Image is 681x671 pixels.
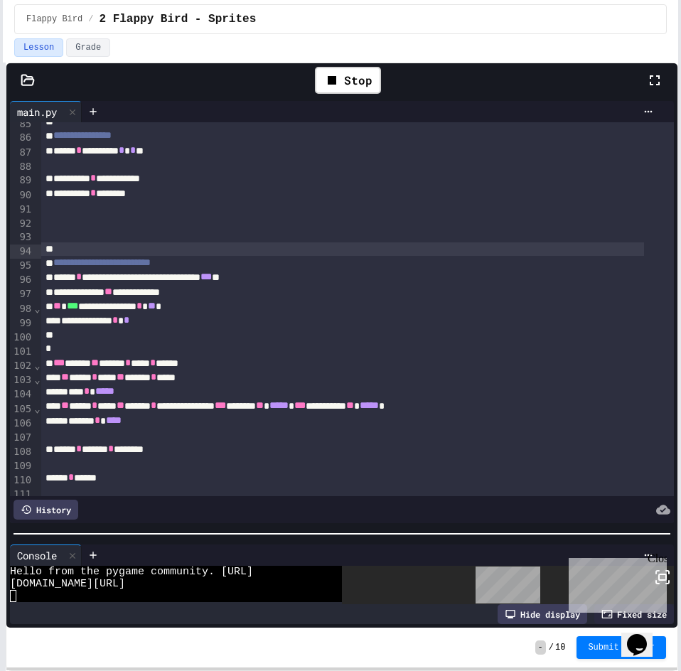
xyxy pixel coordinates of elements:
[10,431,33,445] div: 107
[66,38,110,57] button: Grade
[10,473,33,488] div: 110
[10,302,33,316] div: 98
[14,500,78,520] div: History
[577,636,666,659] button: Submit Answer
[10,230,33,245] div: 93
[33,403,41,414] span: Fold line
[10,373,33,387] div: 103
[10,417,33,431] div: 106
[10,316,33,331] div: 99
[33,360,41,371] span: Fold line
[621,614,667,657] iframe: chat widget
[10,101,82,122] div: main.py
[10,245,33,259] div: 94
[10,544,82,566] div: Console
[10,146,33,160] div: 87
[26,14,82,25] span: Flappy Bird
[10,445,33,459] div: 108
[10,345,33,359] div: 101
[99,11,256,28] span: 2 Flappy Bird - Sprites
[10,548,64,563] div: Console
[588,642,655,653] span: Submit Answer
[10,578,125,590] span: [DOMAIN_NAME][URL]
[10,488,33,502] div: 111
[10,131,33,145] div: 86
[10,217,33,231] div: 92
[10,203,33,217] div: 91
[10,188,33,203] div: 90
[10,160,33,174] div: 88
[33,374,41,385] span: Fold line
[549,642,554,653] span: /
[10,104,64,119] div: main.py
[6,6,98,90] div: Chat with us now!Close
[10,259,33,273] div: 95
[10,387,33,402] div: 104
[10,359,33,373] div: 102
[10,173,33,188] div: 89
[10,459,33,473] div: 109
[10,287,33,301] div: 97
[10,566,253,578] span: Hello from the pygame community. [URL]
[10,117,33,131] div: 85
[498,604,587,624] div: Hide display
[315,67,381,94] div: Stop
[33,303,41,314] span: Fold line
[535,640,546,655] span: -
[563,552,667,613] iframe: chat widget
[10,402,33,417] div: 105
[10,273,33,287] div: 96
[14,38,63,57] button: Lesson
[555,642,565,653] span: 10
[594,604,674,624] div: Fixed size
[10,331,33,345] div: 100
[88,14,93,25] span: /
